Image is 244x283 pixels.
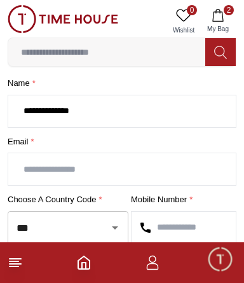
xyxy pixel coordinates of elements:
a: Home [76,255,91,270]
div: Chat Widget [207,245,234,273]
span: Wishlist [168,25,200,35]
span: My Bag [202,24,234,34]
label: Name [8,77,236,90]
label: Email [8,135,236,148]
button: 2My Bag [200,5,236,38]
a: 0Wishlist [168,5,200,38]
span: 2 [224,5,234,15]
label: Mobile Number [131,193,236,206]
span: 0 [187,5,197,15]
label: Choose a country code [8,193,128,206]
img: ... [8,5,118,33]
button: Open [106,219,124,237]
